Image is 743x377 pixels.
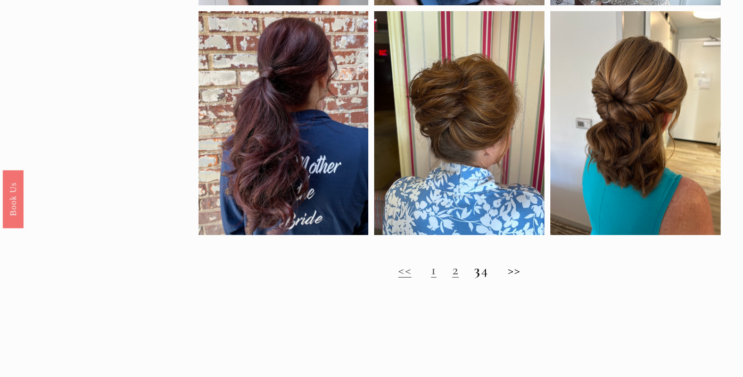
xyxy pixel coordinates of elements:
[431,261,436,279] a: 1
[398,261,411,279] a: <<
[3,170,23,228] a: Book Us
[199,262,721,278] h2: 4 >>
[474,261,481,279] strong: 3
[452,261,459,279] a: 2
